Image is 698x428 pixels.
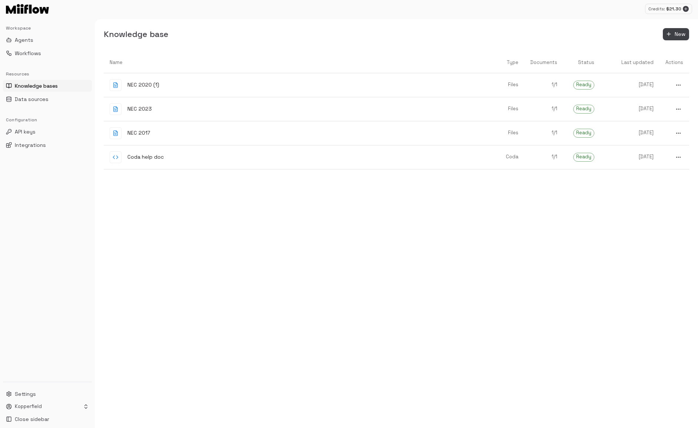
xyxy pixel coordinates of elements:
[659,52,689,73] th: Actions
[600,100,659,118] a: [DATE]
[487,52,524,73] th: Type
[15,390,36,398] span: Settings
[563,75,600,95] a: Ready
[674,80,683,90] button: more
[524,124,563,142] a: 1/1
[563,99,600,119] a: Ready
[15,95,49,103] span: Data sources
[574,81,594,88] span: Ready
[3,126,92,138] button: API keys
[3,34,92,46] button: Agents
[104,97,487,121] a: NEC 2023
[487,100,524,118] a: Files
[659,74,689,96] a: more
[524,52,563,73] th: Documents
[92,19,98,428] button: Toggle Sidebar
[3,139,92,151] button: Integrations
[659,146,689,168] a: more
[104,145,487,169] a: Coda help doc
[606,129,654,137] p: [DATE]
[127,81,159,89] p: NEC 2020 (1)
[3,388,92,400] button: Settings
[600,148,659,166] a: [DATE]
[15,128,36,135] span: API keys
[3,93,92,105] button: Data sources
[127,153,164,161] p: Coda help doc
[600,124,659,142] a: [DATE]
[3,68,92,80] div: Resources
[674,152,683,162] button: more
[530,105,557,112] p: 1 / 1
[648,6,665,12] p: Credits:
[104,52,487,73] th: Name
[15,50,41,57] span: Workflows
[600,75,659,94] a: [DATE]
[3,80,92,92] button: Knowledge bases
[127,105,152,113] p: NEC 2023
[524,148,563,166] a: 1/1
[487,124,524,142] a: Files
[530,81,557,88] p: 1 / 1
[683,6,689,12] button: Add credits
[663,28,689,40] button: New
[493,105,518,112] p: Files
[574,129,594,137] span: Ready
[574,154,594,161] span: Ready
[127,129,150,137] p: NEC 2017
[15,141,46,149] span: Integrations
[674,104,683,114] button: more
[3,114,92,126] div: Configuration
[563,123,600,144] a: Ready
[493,154,518,161] p: Coda
[493,129,518,137] p: Files
[606,154,654,161] p: [DATE]
[574,105,594,112] span: Ready
[3,47,92,59] button: Workflows
[487,148,524,166] a: Coda
[659,122,689,144] a: more
[15,82,58,90] span: Knowledge bases
[606,105,654,112] p: [DATE]
[606,81,654,88] p: [DATE]
[15,415,49,423] span: Close sidebar
[104,29,168,40] h5: Knowledge base
[600,52,659,73] th: Last updated
[530,154,557,161] p: 1 / 1
[3,413,92,425] button: Close sidebar
[487,75,524,94] a: Files
[563,52,600,73] th: Status
[6,4,49,14] img: Logo
[3,401,92,412] button: Kopperfield
[524,100,563,118] a: 1/1
[524,75,563,94] a: 1/1
[530,129,557,137] p: 1 / 1
[659,98,689,120] a: more
[3,22,92,34] div: Workspace
[674,128,683,138] button: more
[15,36,33,44] span: Agents
[666,6,681,12] p: $ 21.30
[563,147,600,168] a: Ready
[15,403,42,410] p: Kopperfield
[104,73,487,97] a: NEC 2020 (1)
[493,81,518,88] p: Files
[104,121,487,145] a: NEC 2017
